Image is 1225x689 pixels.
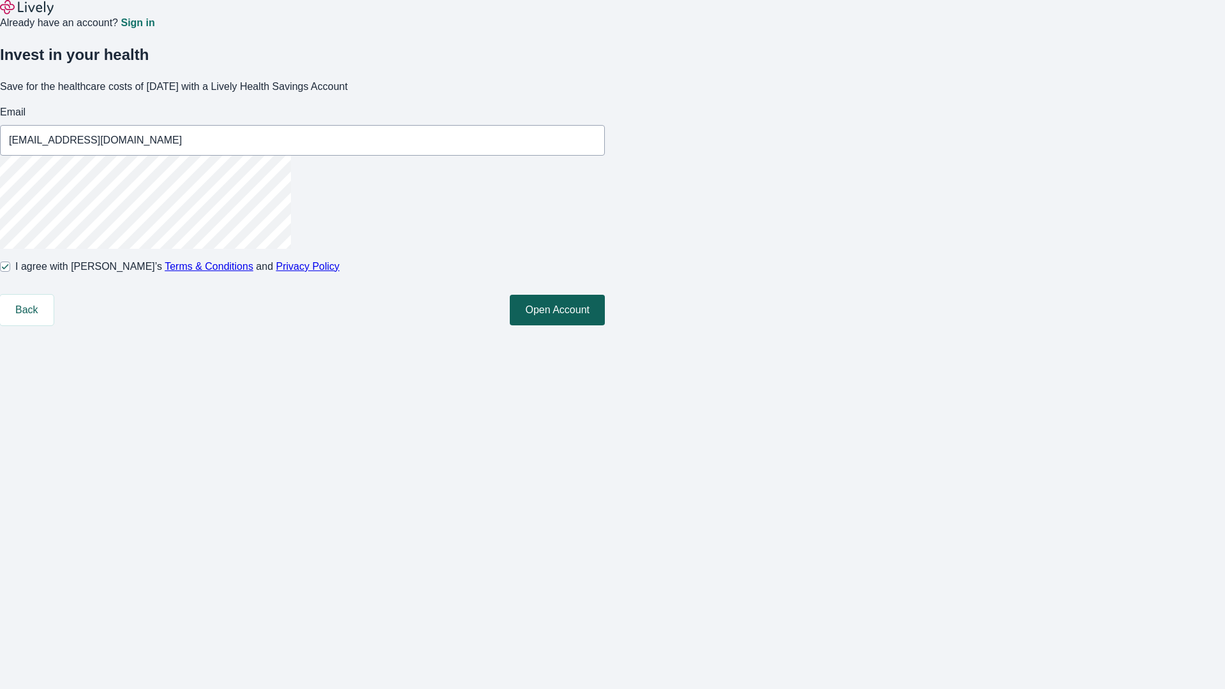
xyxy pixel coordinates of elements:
[121,18,154,28] a: Sign in
[510,295,605,325] button: Open Account
[15,259,339,274] span: I agree with [PERSON_NAME]’s and
[276,261,340,272] a: Privacy Policy
[165,261,253,272] a: Terms & Conditions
